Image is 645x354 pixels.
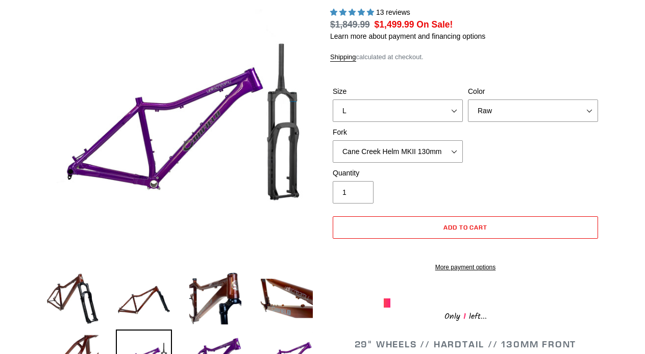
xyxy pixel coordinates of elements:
[416,18,453,31] span: On Sale!
[333,127,463,138] label: Fork
[330,52,601,62] div: calculated at checkout.
[330,19,370,30] s: $1,849.99
[330,8,376,16] span: 5.00 stars
[375,19,414,30] span: $1,499.99
[333,86,463,97] label: Size
[333,168,463,179] label: Quantity
[384,308,547,323] div: Only left...
[333,216,598,239] button: Add to cart
[259,270,315,326] img: Load image into Gallery viewer, YELLI SCREAMY - Frame + Fork
[468,86,598,97] label: Color
[330,53,356,62] a: Shipping
[187,270,243,326] img: Load image into Gallery viewer, YELLI SCREAMY - Frame + Fork
[330,32,485,40] a: Learn more about payment and financing options
[333,263,598,272] a: More payment options
[355,338,577,350] span: 29" WHEELS // HARDTAIL // 130MM FRONT
[376,8,410,16] span: 13 reviews
[460,310,469,323] span: 1
[443,223,488,231] span: Add to cart
[44,270,101,326] img: Load image into Gallery viewer, YELLI SCREAMY - Frame + Fork
[116,270,172,326] img: Load image into Gallery viewer, YELLI SCREAMY - Frame + Fork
